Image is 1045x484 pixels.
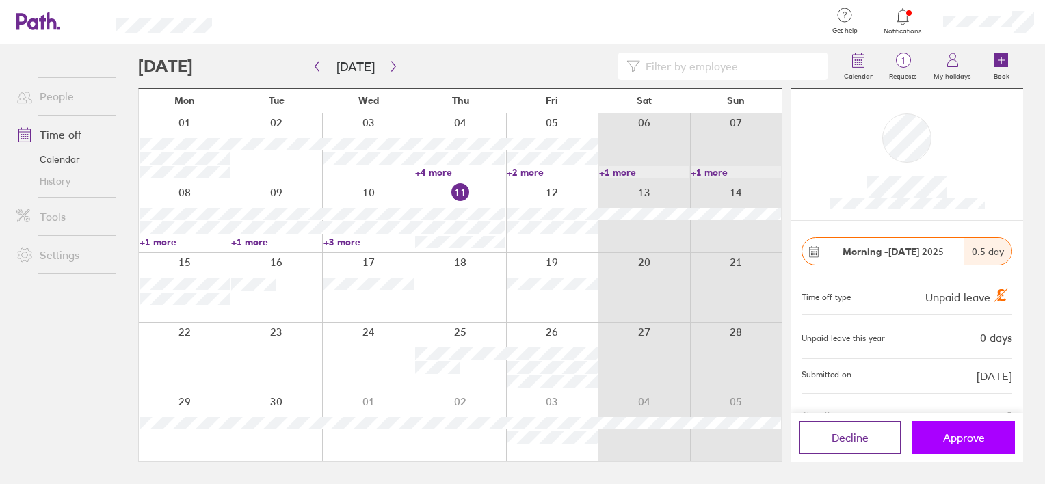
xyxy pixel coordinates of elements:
span: Thu [452,95,469,106]
span: Submitted on [802,370,851,382]
a: 1Requests [881,44,925,88]
input: Filter by employee [640,53,819,79]
label: Requests [881,68,925,81]
a: Time off [5,121,116,148]
a: My holidays [925,44,979,88]
a: +3 more [323,236,414,248]
a: People [5,83,116,110]
div: 0.5 day [964,238,1011,265]
span: Sat [637,95,652,106]
a: History [5,170,116,192]
label: My holidays [925,68,979,81]
span: Wed [358,95,379,106]
a: +4 more [415,166,505,178]
strong: [DATE] [888,245,919,258]
span: Approve [943,431,985,444]
span: Tue [269,95,285,106]
a: Notifications [881,7,925,36]
a: Calendar [5,148,116,170]
span: Decline [832,431,869,444]
div: Unpaid leave this year [802,334,885,343]
span: 3 [1007,410,1012,420]
label: Calendar [836,68,881,81]
span: Sun [727,95,745,106]
div: Time off type [802,287,851,304]
a: +1 more [599,166,689,178]
span: Notifications [881,27,925,36]
span: Mon [174,95,195,106]
div: 0 days [980,332,1012,344]
span: 2025 [843,246,944,257]
span: Get help [823,27,867,35]
span: 1 [881,55,925,66]
span: [DATE] [977,370,1012,382]
a: +1 more [231,236,321,248]
a: Tools [5,203,116,230]
a: +1 more [691,166,781,178]
button: Approve [912,421,1015,454]
a: +2 more [507,166,597,178]
label: Book [986,68,1018,81]
a: Calendar [836,44,881,88]
span: Unpaid leave [925,291,990,304]
span: Fri [546,95,558,106]
button: Decline [799,421,901,454]
a: Settings [5,241,116,269]
a: +1 more [140,236,230,248]
strong: Morning - [843,245,888,258]
button: [DATE] [326,55,386,78]
a: Book [979,44,1023,88]
span: Also off [802,410,830,420]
